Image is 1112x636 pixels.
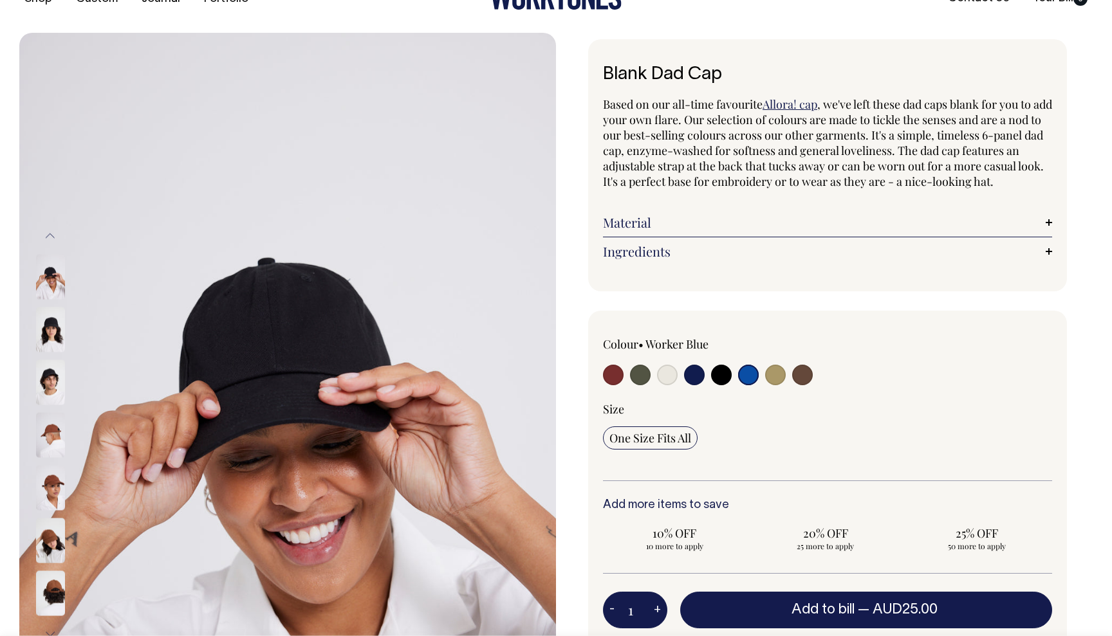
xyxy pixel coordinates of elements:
img: chocolate [36,465,65,510]
span: 10 more to apply [609,541,740,551]
img: black [36,359,65,404]
span: 25 more to apply [761,541,891,551]
img: black [36,307,65,352]
input: 25% OFF 50 more to apply [905,522,1048,555]
img: chocolate [36,518,65,563]
span: • [638,336,644,352]
a: Material [603,215,1052,230]
button: + [647,597,667,623]
a: Ingredients [603,244,1052,259]
span: 25% OFF [911,525,1042,541]
button: Add to bill —AUD25.00 [680,592,1052,628]
button: Previous [41,222,60,251]
div: Size [603,401,1052,417]
span: 50 more to apply [911,541,1042,551]
span: 10% OFF [609,525,740,541]
span: Based on our all-time favourite [603,96,763,112]
span: 20% OFF [761,525,891,541]
h6: Add more items to save [603,499,1052,512]
input: 20% OFF 25 more to apply [754,522,898,555]
div: Colour [603,336,783,352]
img: black [36,254,65,299]
span: , we've left these dad caps blank for you to add your own flare. Our selection of colours are mad... [603,96,1052,189]
button: - [603,597,621,623]
span: One Size Fits All [609,430,691,446]
label: Worker Blue [645,336,709,352]
img: chocolate [36,412,65,457]
img: chocolate [36,570,65,615]
h1: Blank Dad Cap [603,65,1052,85]
input: 10% OFF 10 more to apply [603,522,746,555]
input: One Size Fits All [603,426,698,450]
a: Allora! cap [763,96,817,112]
span: Add to bill [792,603,855,616]
span: — [858,603,941,616]
span: AUD25.00 [873,603,938,616]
